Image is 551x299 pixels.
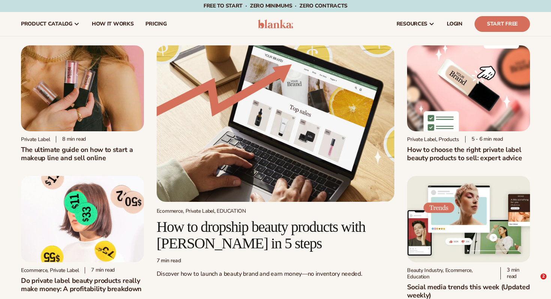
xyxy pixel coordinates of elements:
[21,45,144,131] img: Person holding branded make up with a solid pink background
[407,136,459,143] div: Private Label, Products
[157,45,395,202] img: Growing money with ecommerce
[204,2,347,9] span: Free to start · ZERO minimums · ZERO contracts
[157,219,395,252] h2: How to dropship beauty products with [PERSON_NAME] in 5 steps
[139,12,172,36] a: pricing
[407,267,494,280] div: Beauty Industry, Ecommerce, Education
[525,273,543,291] iframe: Intercom live chat
[441,12,469,36] a: LOGIN
[21,21,72,27] span: product catalog
[157,258,395,264] div: 7 min read
[407,45,530,131] img: Private Label Beauty Products Click
[85,267,115,273] div: 7 min read
[157,270,395,278] p: Discover how to launch a beauty brand and earn money—no inventory needed.
[157,45,395,284] a: Growing money with ecommerce Ecommerce, Private Label, EDUCATION How to dropship beauty products ...
[407,146,530,162] h2: How to choose the right private label beauty products to sell: expert advice
[21,176,144,262] img: Profitability of private label company
[21,276,144,293] h2: Do private label beauty products really make money: A profitability breakdown
[541,273,547,279] span: 2
[21,176,144,293] a: Profitability of private label company Ecommerce, Private Label 7 min readDo private label beauty...
[447,21,463,27] span: LOGIN
[21,136,50,143] div: Private label
[86,12,140,36] a: How It Works
[15,12,86,36] a: product catalog
[258,20,293,29] img: logo
[475,16,530,32] a: Start Free
[465,136,503,143] div: 5 - 6 min read
[391,12,441,36] a: resources
[56,136,86,143] div: 8 min read
[92,21,134,27] span: How It Works
[407,176,530,262] img: Social media trends this week (Updated weekly)
[21,146,144,162] h1: The ultimate guide on how to start a makeup line and sell online
[21,45,144,162] a: Person holding branded make up with a solid pink background Private label 8 min readThe ultimate ...
[157,208,395,214] div: Ecommerce, Private Label, EDUCATION
[21,267,79,273] div: Ecommerce, Private Label
[397,21,427,27] span: resources
[407,45,530,162] a: Private Label Beauty Products Click Private Label, Products 5 - 6 min readHow to choose the right...
[407,176,530,299] a: Social media trends this week (Updated weekly) Beauty Industry, Ecommerce, Education 3 min readSo...
[145,21,166,27] span: pricing
[500,267,530,280] div: 3 min read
